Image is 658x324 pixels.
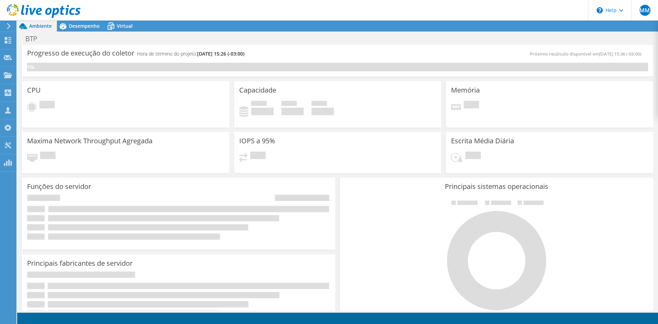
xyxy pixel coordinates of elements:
span: Pendente [250,152,266,161]
h3: CPU [27,86,41,94]
span: Pendente [40,152,56,161]
h4: 0 GiB [251,108,273,115]
h3: IOPS a 95% [239,137,275,145]
span: Ambiente [29,23,52,29]
h3: Capacidade [239,86,276,94]
span: Pendente [464,101,479,110]
h3: Escrita Média Diária [451,137,514,145]
h3: Principais fabricantes de servidor [27,260,133,267]
span: MM [639,5,650,16]
span: Pendente [465,152,481,161]
h4: 0 GiB [312,108,334,115]
h3: Memória [451,86,480,94]
span: [DATE] 15:36 (-03:00) [599,51,641,57]
h1: BTP [22,35,48,43]
span: Disponível [281,101,297,108]
span: Total [312,101,327,108]
h4: 0 GiB [281,108,304,115]
span: Pendente [39,101,55,110]
span: Próximo recálculo disponível em [530,51,645,57]
span: Usado [251,101,267,108]
span: [DATE] 15:26 (-03:00) [197,50,244,57]
h3: Funções do servidor [27,183,91,190]
span: Desempenho [69,23,100,29]
span: Virtual [117,23,133,29]
h3: Maxima Network Throughput Agregada [27,137,153,145]
svg: \n [597,7,603,13]
h3: Principais sistemas operacionais [345,183,648,190]
h4: Hora de término do projeto: [137,50,244,58]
